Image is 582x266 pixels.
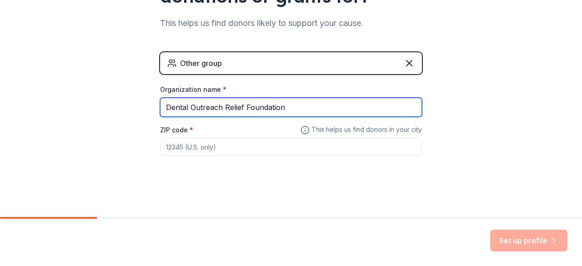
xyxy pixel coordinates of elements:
[160,85,226,94] label: Organization name
[160,125,193,135] label: ZIP code
[180,58,222,69] div: Other group
[160,16,422,30] div: This helps us find donors likely to support your cause.
[160,138,422,156] input: 12345 (U.S. only)
[160,98,422,117] input: American Red Cross
[301,124,422,136] span: This helps us find donors in your city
